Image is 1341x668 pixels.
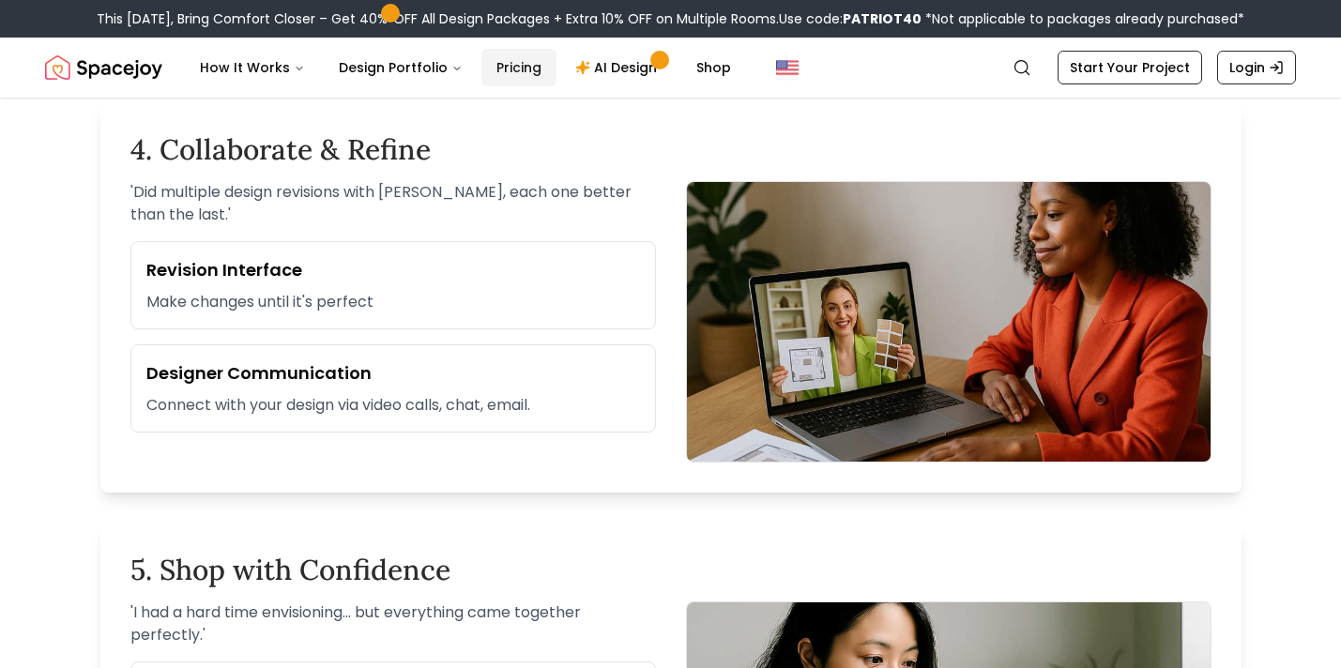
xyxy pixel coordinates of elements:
button: Design Portfolio [324,49,478,86]
img: United States [776,56,799,79]
h3: Revision Interface [146,257,640,283]
a: Spacejoy [45,49,162,86]
a: Login [1217,51,1296,84]
a: AI Design [560,49,678,86]
h2: 4. Collaborate & Refine [130,132,1211,166]
h3: Designer Communication [146,360,640,387]
nav: Global [45,38,1296,98]
span: *Not applicable to packages already purchased* [922,9,1244,28]
a: Start Your Project [1058,51,1202,84]
nav: Main [185,49,746,86]
p: Connect with your design via video calls, chat, email. [146,394,640,417]
button: How It Works [185,49,320,86]
span: Use code: [779,9,922,28]
h2: 5. Shop with Confidence [130,553,1211,586]
a: Shop [681,49,746,86]
img: Collaborate with Spacejoy designer [686,181,1211,463]
p: ' I had a hard time envisioning... but everything came together perfectly. ' [130,601,656,646]
p: ' Did multiple design revisions with [PERSON_NAME], each one better than the last. ' [130,181,656,226]
div: This [DATE], Bring Comfort Closer – Get 40% OFF All Design Packages + Extra 10% OFF on Multiple R... [97,9,1244,28]
b: PATRIOT40 [843,9,922,28]
p: Make changes until it's perfect [146,291,640,313]
a: Pricing [481,49,556,86]
img: Spacejoy Logo [45,49,162,86]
